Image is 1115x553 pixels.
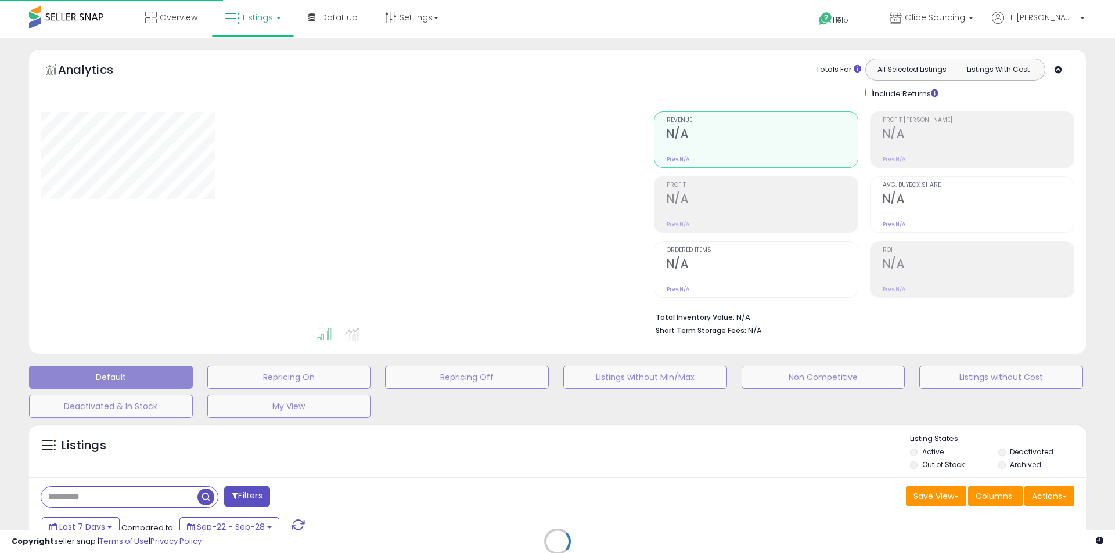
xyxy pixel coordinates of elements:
[748,325,762,336] span: N/A
[667,285,689,292] small: Prev: N/A
[656,326,746,335] b: Short Term Storage Fees:
[656,309,1066,323] li: N/A
[667,221,689,227] small: Prev: N/A
[905,12,965,23] span: Glide Sourcing
[833,15,848,25] span: Help
[321,12,358,23] span: DataHub
[667,257,858,273] h2: N/A
[29,395,193,418] button: Deactivated & In Stock
[810,3,871,38] a: Help
[883,127,1074,143] h2: N/A
[883,192,1074,208] h2: N/A
[919,366,1083,389] button: Listings without Cost
[207,395,371,418] button: My View
[667,117,858,124] span: Revenue
[667,192,858,208] h2: N/A
[816,64,861,75] div: Totals For
[667,182,858,189] span: Profit
[207,366,371,389] button: Repricing On
[58,62,136,81] h5: Analytics
[883,221,905,227] small: Prev: N/A
[29,366,193,389] button: Default
[818,12,833,26] i: Get Help
[656,312,735,322] b: Total Inventory Value:
[12,536,202,547] div: seller snap | |
[742,366,905,389] button: Non Competitive
[883,247,1074,254] span: ROI
[883,117,1074,124] span: Profit [PERSON_NAME]
[667,247,858,254] span: Ordered Items
[385,366,549,389] button: Repricing Off
[667,127,858,143] h2: N/A
[1007,12,1077,23] span: Hi [PERSON_NAME]
[883,285,905,292] small: Prev: N/A
[992,12,1085,38] a: Hi [PERSON_NAME]
[857,86,952,100] div: Include Returns
[955,62,1041,77] button: Listings With Cost
[869,62,955,77] button: All Selected Listings
[883,182,1074,189] span: Avg. Buybox Share
[667,156,689,162] small: Prev: N/A
[160,12,197,23] span: Overview
[883,156,905,162] small: Prev: N/A
[243,12,273,23] span: Listings
[883,257,1074,273] h2: N/A
[12,536,54,547] strong: Copyright
[563,366,727,389] button: Listings without Min/Max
